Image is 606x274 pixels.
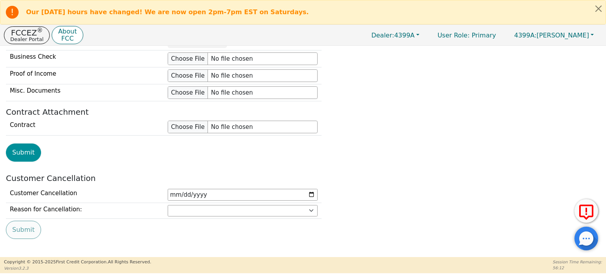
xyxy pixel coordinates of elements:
span: All Rights Reserved. [108,259,151,265]
td: Proof of Income [6,67,164,84]
button: Dealer:4399A [363,29,428,41]
p: Dealer Portal [10,37,43,42]
button: 4399A:[PERSON_NAME] [506,29,602,41]
h4: Contract Attachment [6,107,600,117]
p: Session Time Remaining: [553,259,602,265]
button: FCCEZ®Dealer Portal [4,26,50,44]
h2: Customer Cancellation [6,173,600,183]
b: Our [DATE] hours have changed! We are now open 2pm-7pm EST on Saturdays. [26,8,309,16]
p: Version 3.2.3 [4,265,151,271]
p: FCCEZ [10,29,43,37]
span: [PERSON_NAME] [514,32,589,39]
td: Business Check [6,50,164,67]
td: Customer Cancellation [6,187,164,203]
span: Dealer: [371,32,394,39]
p: FCC [58,35,77,42]
td: Reason for Cancellation: [6,203,164,219]
td: Misc. Documents [6,84,164,101]
button: Submit [6,144,41,162]
p: About [58,28,77,35]
p: Copyright © 2015- 2025 First Credit Corporation. [4,259,151,266]
button: AboutFCC [52,26,83,45]
span: 4399A: [514,32,537,39]
p: 56:12 [553,265,602,271]
button: Close alert [591,0,606,17]
a: User Role: Primary [430,28,504,43]
p: Primary [430,28,504,43]
button: Report Error to FCC [574,199,598,223]
td: Contract [6,119,164,136]
span: User Role : [438,32,469,39]
span: 4399A [371,32,415,39]
input: YYYY-MM-DD [168,189,318,201]
sup: ® [37,27,43,34]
